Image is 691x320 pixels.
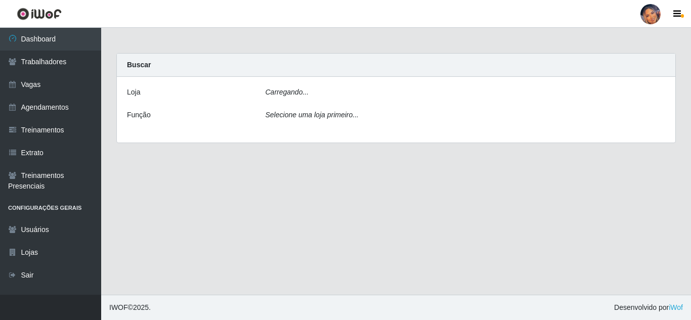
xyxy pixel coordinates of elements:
strong: Buscar [127,61,151,69]
span: © 2025 . [109,302,151,313]
a: iWof [669,303,683,311]
i: Carregando... [266,88,309,96]
img: CoreUI Logo [17,8,62,20]
label: Função [127,110,151,120]
i: Selecione uma loja primeiro... [266,111,359,119]
label: Loja [127,87,140,98]
span: IWOF [109,303,128,311]
span: Desenvolvido por [614,302,683,313]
